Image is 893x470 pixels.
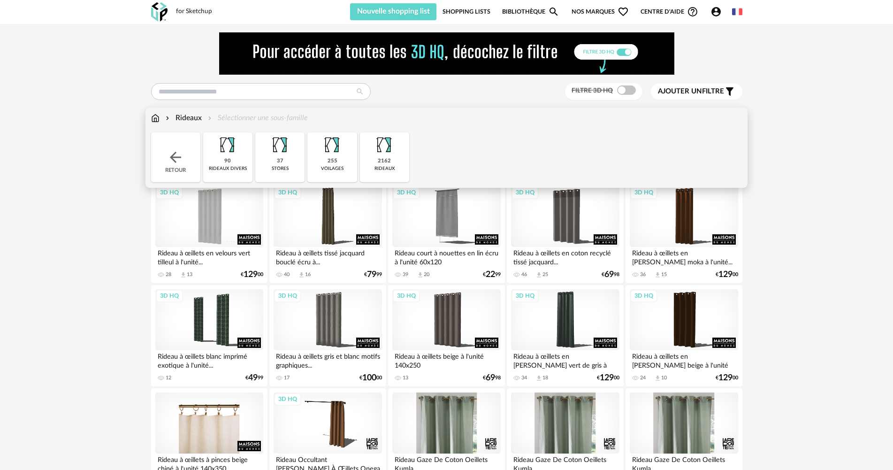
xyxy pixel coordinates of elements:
div: € 00 [359,375,382,381]
span: Download icon [417,271,424,278]
div: 13 [187,271,192,278]
span: Download icon [535,271,542,278]
img: Rideaux.png [267,132,293,158]
img: svg+xml;base64,PHN2ZyB3aWR0aD0iMTYiIGhlaWdodD0iMTciIHZpZXdCb3g9IjAgMCAxNiAxNyIgZmlsbD0ibm9uZSIgeG... [151,113,160,123]
div: rideaux divers [209,166,247,172]
div: 16 [305,271,311,278]
div: for Sketchup [176,8,212,16]
div: 25 [542,271,548,278]
div: Rideau court à nouettes en lin écru à l'unité 60x120 [392,247,500,266]
div: Rideau à œillets en [PERSON_NAME] vert de gris à l'unité... [511,350,619,369]
span: 69 [486,375,495,381]
span: Download icon [535,375,542,382]
div: 34 [521,375,527,381]
div: 13 [403,375,408,381]
div: rideaux [374,166,395,172]
span: Download icon [654,271,661,278]
div: 3D HQ [630,290,657,302]
div: 2162 [378,158,391,165]
div: 3D HQ [511,290,539,302]
div: 17 [284,375,290,381]
div: € 98 [602,271,619,278]
div: 3D HQ [511,186,539,199]
div: 46 [521,271,527,278]
span: Ajouter un [658,88,702,95]
div: Rideau à œillets en coton recyclé tissé jacquard... [511,247,619,266]
div: € 99 [364,271,382,278]
div: Rideau à œillets gris et blanc motifs graphiques... [274,350,382,369]
div: € 00 [241,271,263,278]
span: Centre d'aideHelp Circle Outline icon [641,6,698,17]
button: Nouvelle shopping list [350,3,437,20]
div: 12 [166,375,171,381]
div: Rideau à œillets en [PERSON_NAME] beige à l'unité 130x300 [630,350,738,369]
a: 3D HQ Rideau à œillets gris et blanc motifs graphiques... 17 €10000 [269,285,386,386]
div: 36 [640,271,646,278]
div: 39 [403,271,408,278]
img: fr [732,7,742,17]
div: Retour [151,132,200,182]
div: 10 [661,375,667,381]
span: 22 [486,271,495,278]
a: 3D HQ Rideau à œillets beige à l'unité 140x250 13 €6998 [388,285,504,386]
div: 40 [284,271,290,278]
a: 3D HQ Rideau à œillets blanc imprimé exotique à l'unité... 12 €4999 [151,285,267,386]
div: 24 [640,375,646,381]
span: Download icon [298,271,305,278]
div: 3D HQ [274,393,301,405]
span: Nouvelle shopping list [357,8,430,15]
div: 90 [224,158,231,165]
a: 3D HQ Rideau à œillets en [PERSON_NAME] beige à l'unité 130x300 24 Download icon 10 €12900 [626,285,742,386]
span: Download icon [180,271,187,278]
div: 3D HQ [630,186,657,199]
div: Rideau à œillets blanc imprimé exotique à l'unité... [155,350,263,369]
div: 20 [424,271,429,278]
div: 3D HQ [156,290,183,302]
div: 37 [277,158,283,165]
div: 255 [328,158,337,165]
div: Rideau à œillets en [PERSON_NAME] moka à l'unité... [630,247,738,266]
span: 69 [604,271,614,278]
div: € 00 [597,375,619,381]
div: 15 [661,271,667,278]
img: svg+xml;base64,PHN2ZyB3aWR0aD0iMTYiIGhlaWdodD0iMTYiIHZpZXdCb3g9IjAgMCAxNiAxNiIgZmlsbD0ibm9uZSIgeG... [164,113,171,123]
span: 100 [362,375,376,381]
div: stores [272,166,289,172]
span: 129 [718,271,733,278]
div: 3D HQ [274,186,301,199]
a: BibliothèqueMagnify icon [502,3,559,20]
div: € 00 [716,271,738,278]
div: Rideaux [164,113,202,123]
div: voilages [321,166,343,172]
span: filtre [658,87,724,96]
div: 3D HQ [393,186,420,199]
button: Ajouter unfiltre Filter icon [651,84,742,100]
span: 79 [367,271,376,278]
div: € 99 [483,271,501,278]
img: Rideaux.png [372,132,397,158]
a: Shopping Lists [443,3,490,20]
img: Rideaux.png [215,132,240,158]
span: Magnify icon [548,6,559,17]
span: Account Circle icon [710,6,726,17]
span: Heart Outline icon [618,6,629,17]
span: Help Circle Outline icon [687,6,698,17]
img: OXP [151,2,168,22]
div: 3D HQ [393,290,420,302]
a: 3D HQ Rideau à œillets en velours vert tilleul à l'unité... 28 Download icon 13 €12900 [151,182,267,283]
span: Filtre 3D HQ [572,87,613,94]
span: Account Circle icon [710,6,722,17]
a: 3D HQ Rideau à œillets en [PERSON_NAME] moka à l'unité... 36 Download icon 15 €12900 [626,182,742,283]
img: svg+xml;base64,PHN2ZyB3aWR0aD0iMjQiIGhlaWdodD0iMjQiIHZpZXdCb3g9IjAgMCAyNCAyNCIgZmlsbD0ibm9uZSIgeG... [167,149,184,166]
div: 3D HQ [156,186,183,199]
img: FILTRE%20HQ%20NEW_V1%20(4).gif [219,32,674,75]
div: 28 [166,271,171,278]
span: 129 [718,375,733,381]
img: Rideaux.png [320,132,345,158]
span: Download icon [654,375,661,382]
a: 3D HQ Rideau à œillets tissé jacquard bouclé écru à... 40 Download icon 16 €7999 [269,182,386,283]
a: 3D HQ Rideau court à nouettes en lin écru à l'unité 60x120 39 Download icon 20 €2299 [388,182,504,283]
div: Rideau à œillets tissé jacquard bouclé écru à... [274,247,382,266]
div: Rideau à œillets en velours vert tilleul à l'unité... [155,247,263,266]
span: 129 [244,271,258,278]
